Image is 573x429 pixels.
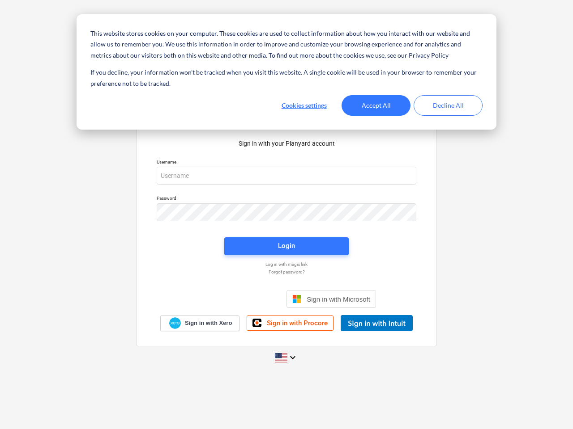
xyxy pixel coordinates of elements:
button: Decline All [414,95,483,116]
a: Forgot password? [152,269,421,275]
img: Xero logo [169,317,181,329]
button: Login [224,237,349,255]
i: keyboard_arrow_down [287,352,298,363]
span: Sign in with Microsoft [307,295,370,303]
p: Sign in with your Planyard account [157,139,416,148]
a: Sign in with Xero [160,315,240,331]
p: This website stores cookies on your computer. These cookies are used to collect information about... [90,28,483,61]
a: Log in with magic link [152,261,421,267]
p: Password [157,195,416,203]
p: If you decline, your information won’t be tracked when you visit this website. A single cookie wi... [90,67,483,89]
img: Microsoft logo [292,294,301,303]
iframe: Sign in with Google Button [192,289,284,309]
p: Username [157,159,416,167]
span: Sign in with Procore [267,319,328,327]
div: Cookie banner [77,14,496,130]
div: Login [278,240,295,252]
iframe: Chat Widget [528,386,573,429]
input: Username [157,167,416,185]
button: Cookies settings [269,95,338,116]
span: Sign in with Xero [185,319,232,327]
button: Accept All [342,95,411,116]
a: Sign in with Procore [247,315,334,331]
